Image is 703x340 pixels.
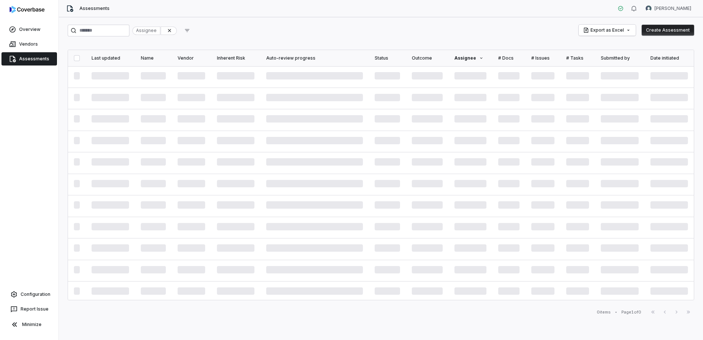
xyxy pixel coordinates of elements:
[266,55,363,61] div: Auto-review progress
[579,25,636,36] button: Export as Excel
[1,38,57,51] a: Vendors
[375,55,400,61] div: Status
[1,52,57,65] a: Assessments
[650,55,688,61] div: Date initiated
[566,55,589,61] div: # Tasks
[217,55,254,61] div: Inherent Risk
[132,26,160,35] div: Assignee
[646,6,652,11] img: Curtis Nohl avatar
[178,55,205,61] div: Vendor
[412,55,443,61] div: Outcome
[141,55,166,61] div: Name
[10,6,44,13] img: logo-D7KZi-bG.svg
[3,317,56,332] button: Minimize
[641,3,696,14] button: Curtis Nohl avatar[PERSON_NAME]
[615,309,617,315] div: •
[3,288,56,301] a: Configuration
[654,6,691,11] span: [PERSON_NAME]
[92,55,129,61] div: Last updated
[3,302,56,316] button: Report Issue
[621,309,641,315] div: Page 1 of 0
[498,55,520,61] div: # Docs
[1,23,57,36] a: Overview
[79,6,110,11] span: Assessments
[531,55,555,61] div: # Issues
[454,55,486,61] div: Assignee
[601,55,639,61] div: Submitted by
[597,309,611,315] div: 0 items
[642,25,694,36] button: Create Assessment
